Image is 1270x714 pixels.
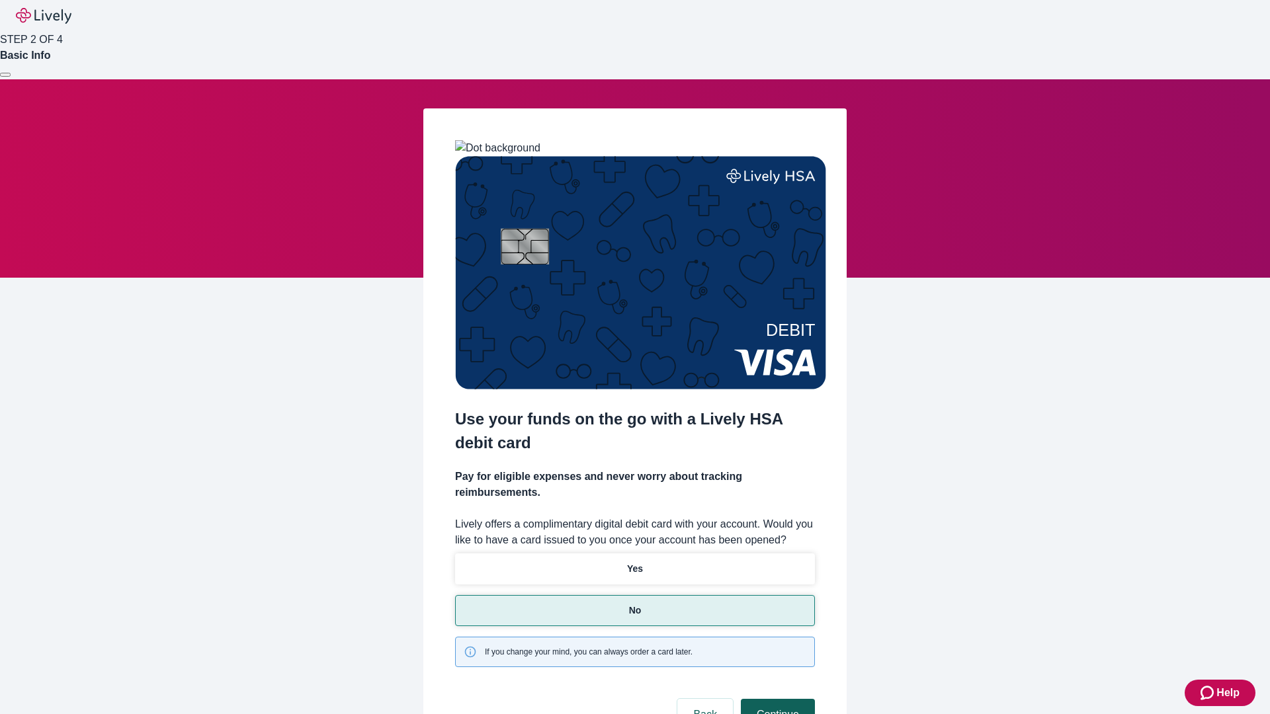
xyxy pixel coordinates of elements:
h4: Pay for eligible expenses and never worry about tracking reimbursements. [455,469,815,500]
img: Debit card [455,156,826,389]
h2: Use your funds on the go with a Lively HSA debit card [455,407,815,455]
button: Zendesk support iconHelp [1185,680,1255,706]
span: Help [1216,685,1240,701]
svg: Zendesk support icon [1201,685,1216,701]
button: No [455,595,815,626]
p: No [629,604,642,617]
p: Yes [627,562,643,576]
span: If you change your mind, you can always order a card later. [485,646,693,658]
button: Yes [455,553,815,584]
img: Lively [16,8,71,24]
label: Lively offers a complimentary digital debit card with your account. Would you like to have a card... [455,516,815,548]
img: Dot background [455,140,540,156]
